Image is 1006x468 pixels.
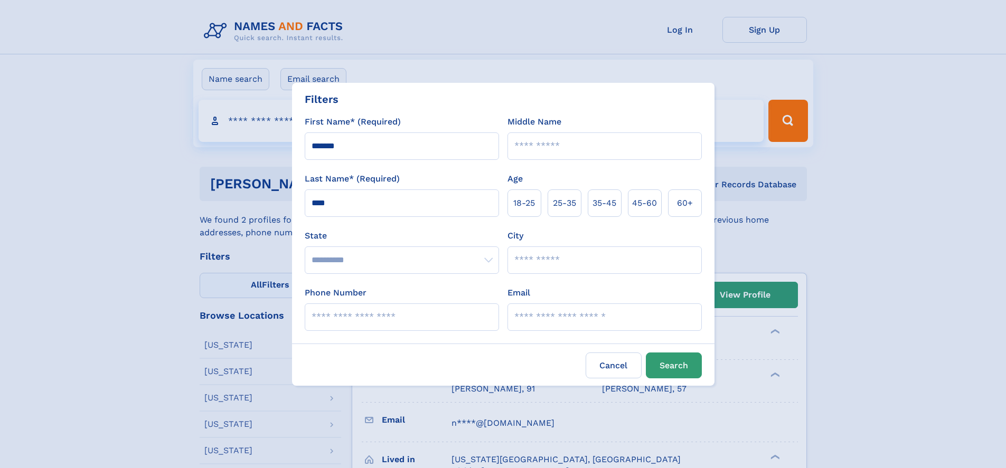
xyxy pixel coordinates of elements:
[677,197,693,209] span: 60+
[305,230,499,242] label: State
[507,116,561,128] label: Middle Name
[305,91,339,107] div: Filters
[305,116,401,128] label: First Name* (Required)
[646,352,702,378] button: Search
[632,197,657,209] span: 45‑60
[553,197,576,209] span: 25‑35
[593,197,616,209] span: 35‑45
[507,230,523,242] label: City
[507,173,523,185] label: Age
[305,286,366,299] label: Phone Number
[586,352,642,378] label: Cancel
[513,197,535,209] span: 18‑25
[305,173,400,185] label: Last Name* (Required)
[507,286,530,299] label: Email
